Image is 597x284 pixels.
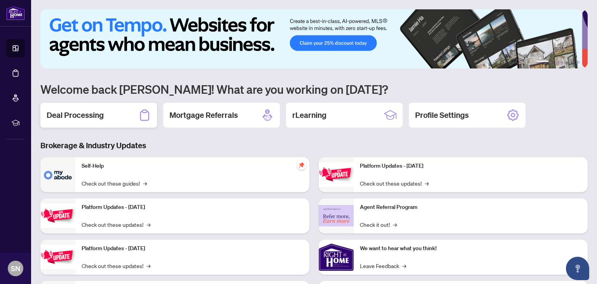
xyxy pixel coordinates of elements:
img: Platform Updates - September 16, 2025 [40,203,75,228]
img: Platform Updates - July 21, 2025 [40,245,75,269]
h2: Profile Settings [415,110,469,121]
button: 6 [577,61,580,64]
a: Leave Feedback→ [360,261,406,270]
p: Self-Help [82,162,303,170]
a: Check out these guides!→ [82,179,147,188]
span: pushpin [297,160,306,170]
a: Check out these updates!→ [82,261,150,270]
a: Check out these updates!→ [360,179,429,188]
img: Slide 0 [40,9,582,68]
span: → [147,261,150,270]
button: 3 [558,61,561,64]
span: → [143,179,147,188]
h1: Welcome back [PERSON_NAME]! What are you working on [DATE]? [40,82,588,96]
a: Check it out!→ [360,220,397,229]
p: Platform Updates - [DATE] [82,244,303,253]
img: Agent Referral Program [319,205,354,226]
span: → [393,220,397,229]
button: 5 [571,61,574,64]
img: logo [6,6,25,20]
span: → [147,220,150,229]
p: Platform Updates - [DATE] [82,203,303,212]
span: SN [11,263,20,274]
span: → [425,179,429,188]
h2: Deal Processing [47,110,104,121]
img: We want to hear what you think! [319,240,354,275]
p: Platform Updates - [DATE] [360,162,581,170]
button: 4 [564,61,567,64]
img: Platform Updates - June 23, 2025 [319,162,354,187]
img: Self-Help [40,157,75,192]
h2: Mortgage Referrals [169,110,238,121]
p: We want to hear what you think! [360,244,581,253]
button: Open asap [566,257,589,280]
h3: Brokerage & Industry Updates [40,140,588,151]
button: 2 [552,61,555,64]
p: Agent Referral Program [360,203,581,212]
span: → [402,261,406,270]
h2: rLearning [292,110,326,121]
a: Check out these updates!→ [82,220,150,229]
button: 1 [536,61,549,64]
